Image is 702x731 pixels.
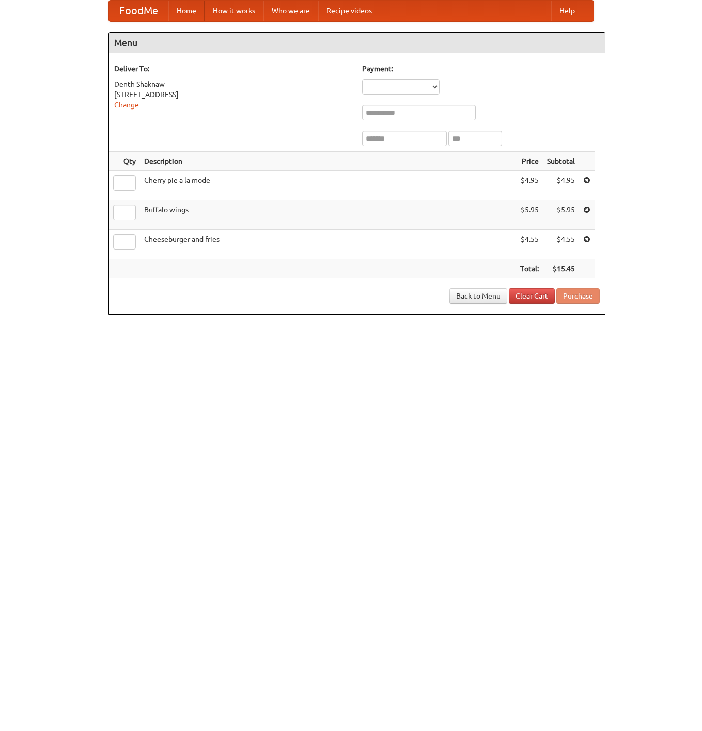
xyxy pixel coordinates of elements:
[449,288,507,304] a: Back to Menu
[516,259,543,278] th: Total:
[114,64,352,74] h5: Deliver To:
[109,152,140,171] th: Qty
[543,259,579,278] th: $15.45
[318,1,380,21] a: Recipe videos
[543,230,579,259] td: $4.55
[109,1,168,21] a: FoodMe
[140,230,516,259] td: Cheeseburger and fries
[168,1,205,21] a: Home
[543,152,579,171] th: Subtotal
[205,1,263,21] a: How it works
[556,288,600,304] button: Purchase
[543,200,579,230] td: $5.95
[140,171,516,200] td: Cherry pie a la mode
[516,200,543,230] td: $5.95
[114,89,352,100] div: [STREET_ADDRESS]
[140,200,516,230] td: Buffalo wings
[114,101,139,109] a: Change
[516,152,543,171] th: Price
[551,1,583,21] a: Help
[114,79,352,89] div: Denth Shaknaw
[543,171,579,200] td: $4.95
[509,288,555,304] a: Clear Cart
[516,171,543,200] td: $4.95
[140,152,516,171] th: Description
[362,64,600,74] h5: Payment:
[263,1,318,21] a: Who we are
[109,33,605,53] h4: Menu
[516,230,543,259] td: $4.55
